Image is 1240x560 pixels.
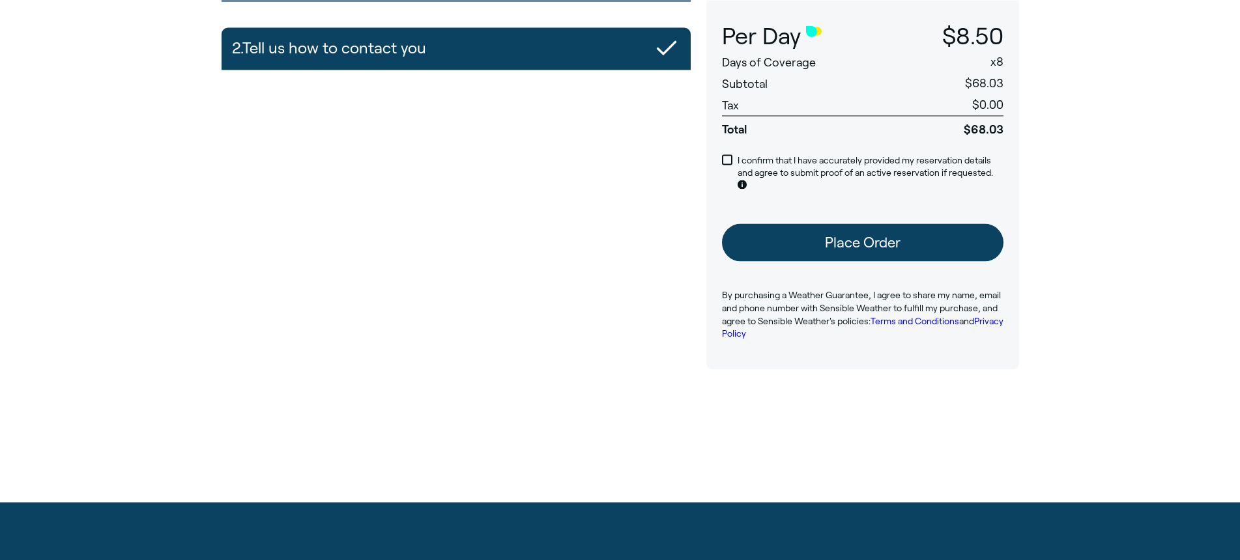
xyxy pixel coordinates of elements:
[738,154,1003,193] p: I confirm that I have accurately provided my reservation details and agree to submit proof of an ...
[990,55,1003,68] span: x 8
[942,23,1003,49] span: $8.50
[871,316,959,326] a: Terms and Conditions
[706,390,1019,481] iframe: Customer reviews powered by Trustpilot
[722,23,801,49] span: Per Day
[965,77,1003,90] span: $68.03
[972,98,1003,111] span: $0.00
[722,77,768,91] span: Subtotal
[232,33,426,64] h2: 2. Tell us how to contact you
[722,115,894,137] span: Total
[722,99,739,112] span: Tax
[222,27,691,69] button: 2.Tell us how to contact you
[894,115,1003,137] span: $68.03
[722,289,1003,340] p: By purchasing a Weather Guarantee, I agree to share my name, email and phone number with Sensible...
[722,56,816,69] span: Days of Coverage
[722,223,1003,261] button: Place Order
